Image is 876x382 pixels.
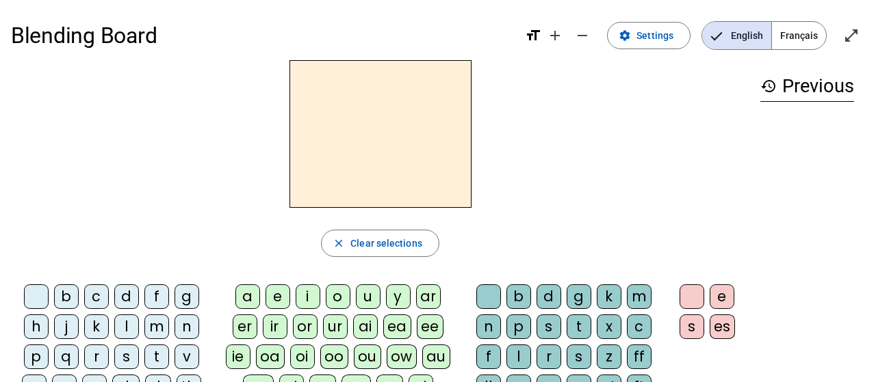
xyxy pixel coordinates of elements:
[323,314,348,339] div: ur
[506,344,531,369] div: l
[333,237,345,249] mat-icon: close
[235,284,260,309] div: a
[321,230,439,257] button: Clear selections
[387,344,417,369] div: ow
[263,314,287,339] div: ir
[525,27,541,44] mat-icon: format_size
[296,284,320,309] div: i
[772,22,826,49] span: Français
[843,27,860,44] mat-icon: open_in_full
[54,314,79,339] div: j
[574,27,591,44] mat-icon: remove
[266,284,290,309] div: e
[506,284,531,309] div: b
[416,284,441,309] div: ar
[226,344,250,369] div: ie
[386,284,411,309] div: y
[636,27,673,44] span: Settings
[537,284,561,309] div: d
[256,344,285,369] div: oa
[537,344,561,369] div: r
[114,284,139,309] div: d
[541,22,569,49] button: Increase font size
[84,284,109,309] div: c
[506,314,531,339] div: p
[417,314,443,339] div: ee
[84,314,109,339] div: k
[569,22,596,49] button: Decrease font size
[607,22,691,49] button: Settings
[702,22,771,49] span: English
[320,344,348,369] div: oo
[710,314,735,339] div: es
[24,344,49,369] div: p
[760,71,854,102] h3: Previous
[114,314,139,339] div: l
[144,344,169,369] div: t
[567,314,591,339] div: t
[353,314,378,339] div: ai
[476,344,501,369] div: f
[476,314,501,339] div: n
[680,314,704,339] div: s
[838,22,865,49] button: Enter full screen
[597,284,621,309] div: k
[144,284,169,309] div: f
[619,29,631,42] mat-icon: settings
[701,21,827,50] mat-button-toggle-group: Language selection
[233,314,257,339] div: er
[597,314,621,339] div: x
[627,344,652,369] div: ff
[175,284,199,309] div: g
[354,344,381,369] div: ou
[627,284,652,309] div: m
[627,314,652,339] div: c
[597,344,621,369] div: z
[114,344,139,369] div: s
[383,314,411,339] div: ea
[760,78,777,94] mat-icon: history
[422,344,450,369] div: au
[356,284,381,309] div: u
[144,314,169,339] div: m
[175,314,199,339] div: n
[84,344,109,369] div: r
[567,284,591,309] div: g
[54,284,79,309] div: b
[567,344,591,369] div: s
[175,344,199,369] div: v
[24,314,49,339] div: h
[547,27,563,44] mat-icon: add
[326,284,350,309] div: o
[293,314,318,339] div: or
[710,284,734,309] div: e
[350,235,422,251] span: Clear selections
[11,14,514,57] h1: Blending Board
[54,344,79,369] div: q
[537,314,561,339] div: s
[290,344,315,369] div: oi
